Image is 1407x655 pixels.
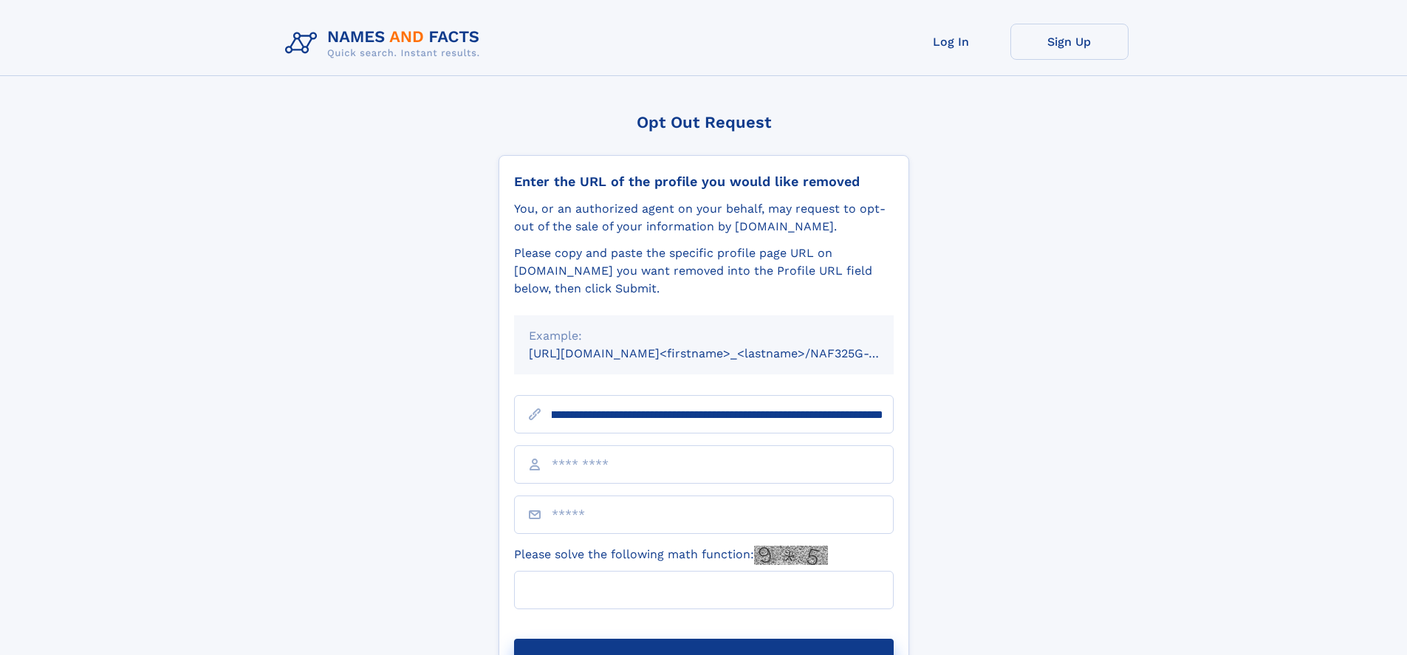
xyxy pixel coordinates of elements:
[529,327,879,345] div: Example:
[892,24,1010,60] a: Log In
[1010,24,1129,60] a: Sign Up
[514,244,894,298] div: Please copy and paste the specific profile page URL on [DOMAIN_NAME] you want removed into the Pr...
[514,546,828,565] label: Please solve the following math function:
[514,174,894,190] div: Enter the URL of the profile you would like removed
[514,200,894,236] div: You, or an authorized agent on your behalf, may request to opt-out of the sale of your informatio...
[529,346,922,360] small: [URL][DOMAIN_NAME]<firstname>_<lastname>/NAF325G-xxxxxxxx
[279,24,492,64] img: Logo Names and Facts
[499,113,909,131] div: Opt Out Request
